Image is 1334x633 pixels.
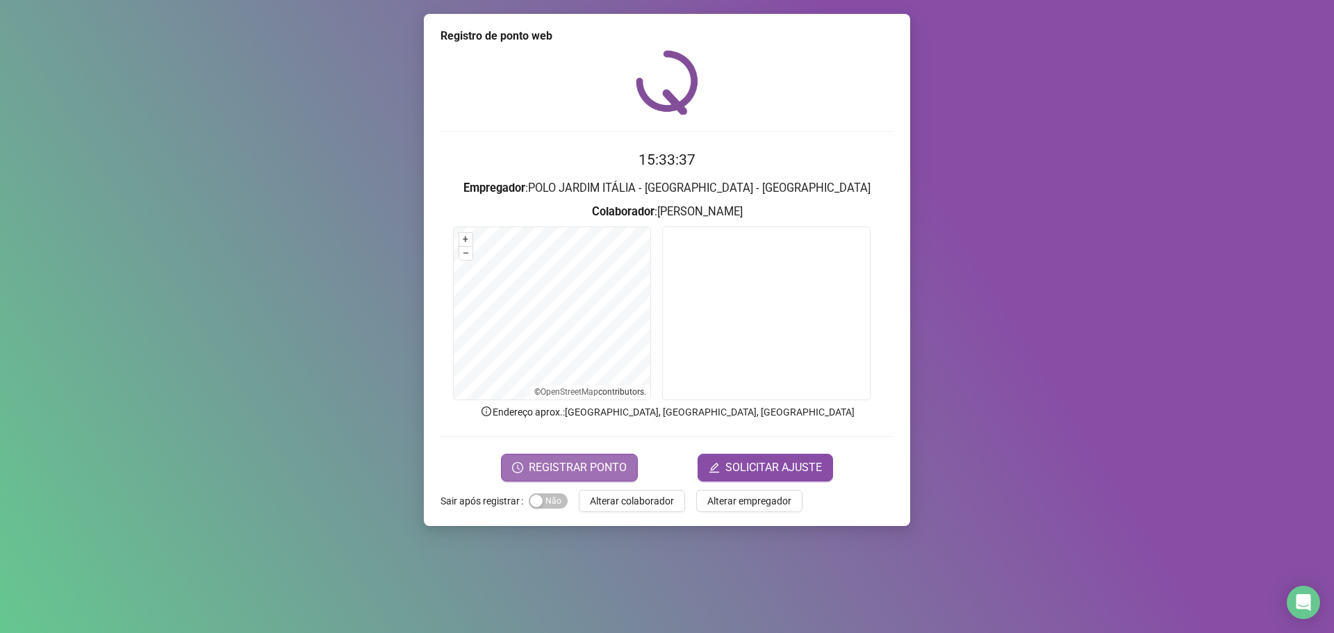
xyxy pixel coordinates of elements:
[440,490,529,512] label: Sair após registrar
[440,203,894,221] h3: : [PERSON_NAME]
[501,454,638,482] button: REGISTRAR PONTO
[592,205,654,218] strong: Colaborador
[459,247,472,260] button: –
[725,459,822,476] span: SOLICITAR AJUSTE
[512,462,523,473] span: clock-circle
[1287,586,1320,619] div: Open Intercom Messenger
[579,490,685,512] button: Alterar colaborador
[480,405,493,418] span: info-circle
[529,459,627,476] span: REGISTRAR PONTO
[459,233,472,246] button: +
[696,490,802,512] button: Alterar empregador
[463,181,525,195] strong: Empregador
[590,493,674,509] span: Alterar colaborador
[440,179,894,197] h3: : POLO JARDIM ITÁLIA - [GEOGRAPHIC_DATA] - [GEOGRAPHIC_DATA]
[534,387,646,397] li: © contributors.
[636,50,698,115] img: QRPoint
[440,28,894,44] div: Registro de ponto web
[541,387,598,397] a: OpenStreetMap
[639,151,695,168] time: 15:33:37
[709,462,720,473] span: edit
[707,493,791,509] span: Alterar empregador
[698,454,833,482] button: editSOLICITAR AJUSTE
[440,404,894,420] p: Endereço aprox. : [GEOGRAPHIC_DATA], [GEOGRAPHIC_DATA], [GEOGRAPHIC_DATA]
